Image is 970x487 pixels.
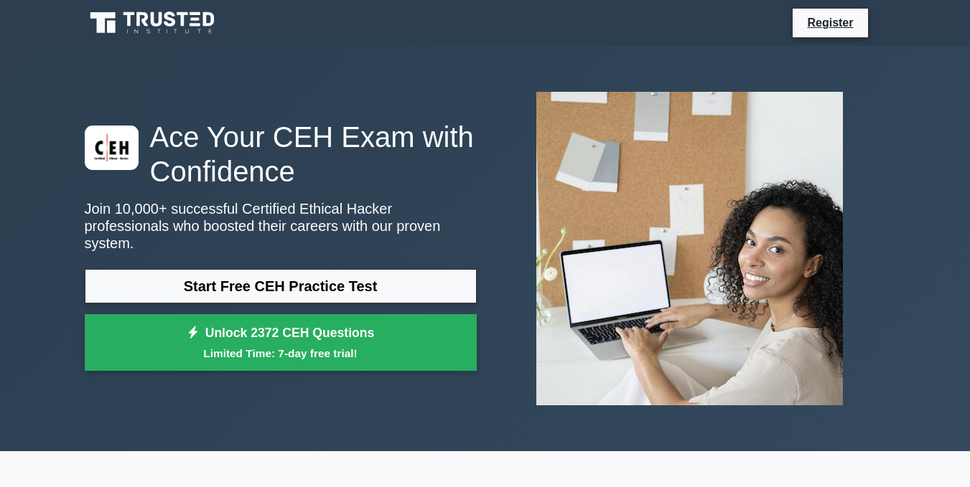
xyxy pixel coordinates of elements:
a: Unlock 2372 CEH QuestionsLimited Time: 7-day free trial! [85,314,477,372]
a: Register [798,14,862,32]
p: Join 10,000+ successful Certified Ethical Hacker professionals who boosted their careers with our... [85,200,477,252]
small: Limited Time: 7-day free trial! [103,345,459,361]
h1: Ace Your CEH Exam with Confidence [85,120,477,189]
a: Start Free CEH Practice Test [85,269,477,303]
